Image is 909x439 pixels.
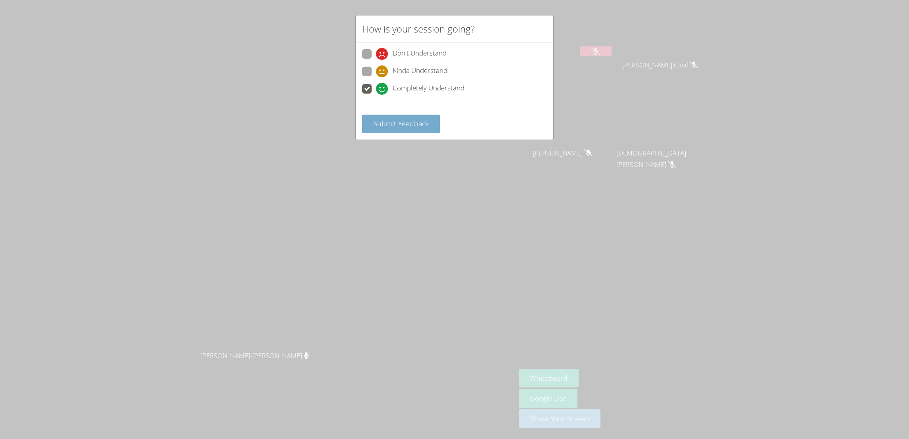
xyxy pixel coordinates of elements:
[373,119,429,128] span: Submit Feedback
[393,48,447,60] span: Don't Understand
[362,115,440,133] button: Submit Feedback
[393,83,464,95] span: Completely Understand
[393,65,447,77] span: Kinda Understand
[362,22,475,36] h2: How is your session going?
